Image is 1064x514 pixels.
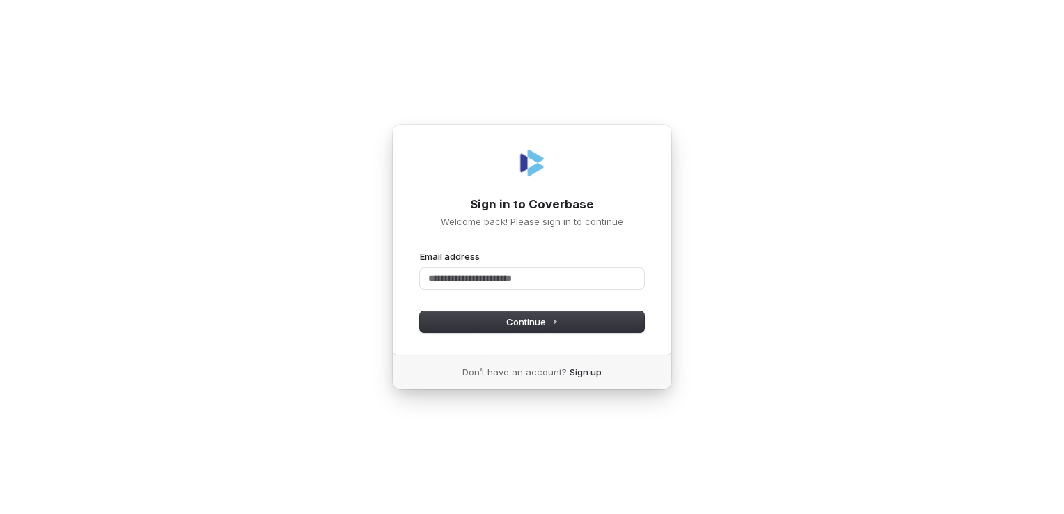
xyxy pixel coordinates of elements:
a: Sign up [570,366,602,378]
img: Coverbase [515,146,549,180]
h1: Sign in to Coverbase [420,196,644,213]
p: Welcome back! Please sign in to continue [420,215,644,228]
label: Email address [420,250,480,263]
button: Continue [420,311,644,332]
span: Continue [506,316,558,328]
span: Don’t have an account? [462,366,567,378]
